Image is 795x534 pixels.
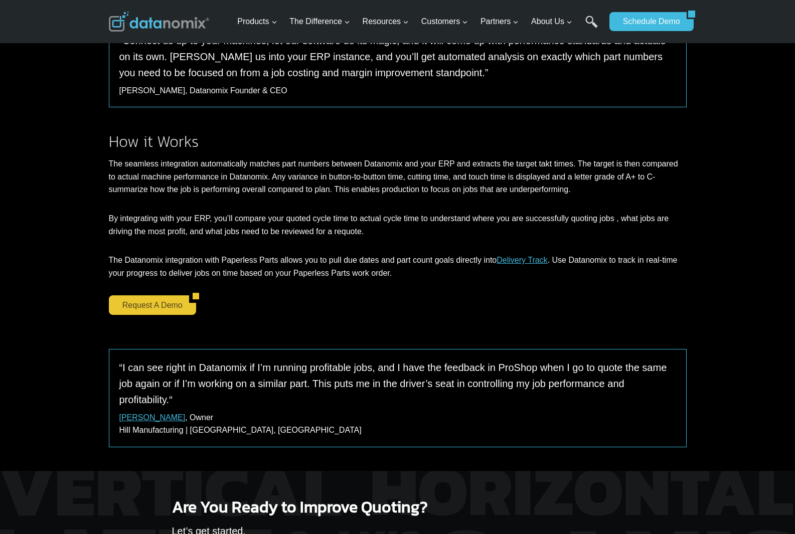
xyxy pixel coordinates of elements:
span: [PERSON_NAME], Datanomix Founder & CEO [119,86,287,95]
p: “Connect us up to your machines, let our software do its magic, and it will come up with performa... [119,33,676,81]
p: I can see right in Datanomix if I’m running profitable jobs, and I have the feedback in ProShop w... [119,360,676,408]
p: The Datanomix integration with Paperless Parts allows you to pull due dates and part count goals ... [109,254,687,279]
span: The Difference [289,15,350,28]
a: Terms [112,224,127,231]
span: About Us [531,15,572,28]
p: By integrating with your ERP, you’ll compare your quoted cycle time to actual cycle time to under... [109,212,687,238]
a: Request a Demo [109,295,189,314]
span: Customers [421,15,468,28]
a: [PERSON_NAME] [119,413,186,422]
span: Resources [363,15,409,28]
a: Delivery Track [497,256,547,264]
img: Datanomix [109,12,209,32]
span: Phone number [226,42,271,51]
span: “ [169,394,173,405]
span: Partners [481,15,519,28]
a: Search [585,16,598,38]
h2: How it Works [109,133,687,149]
span: , Owner [119,413,214,422]
nav: Primary Navigation [233,6,604,38]
span: Products [237,15,277,28]
span: Last Name [226,1,258,10]
span: State/Region [226,124,264,133]
span: Hill Manufacturing | [GEOGRAPHIC_DATA], [GEOGRAPHIC_DATA] [119,426,362,434]
p: The seamless integration automatically matches part numbers between Datanomix and your ERP and ex... [109,157,687,196]
a: Privacy Policy [136,224,169,231]
span: “ [119,362,123,373]
a: Schedule Demo [609,12,687,31]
